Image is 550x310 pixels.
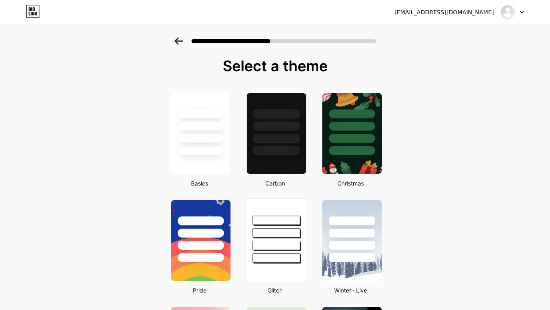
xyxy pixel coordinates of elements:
[394,8,494,17] div: [EMAIL_ADDRESS][DOMAIN_NAME]
[244,179,307,188] div: Carbon
[320,286,382,295] div: Winter · Live
[244,286,307,295] div: Glitch
[167,58,383,74] div: Select a theme
[320,179,382,188] div: Christmas
[168,286,231,295] div: Pride
[168,179,231,188] div: Basics
[500,4,515,20] img: divergenti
